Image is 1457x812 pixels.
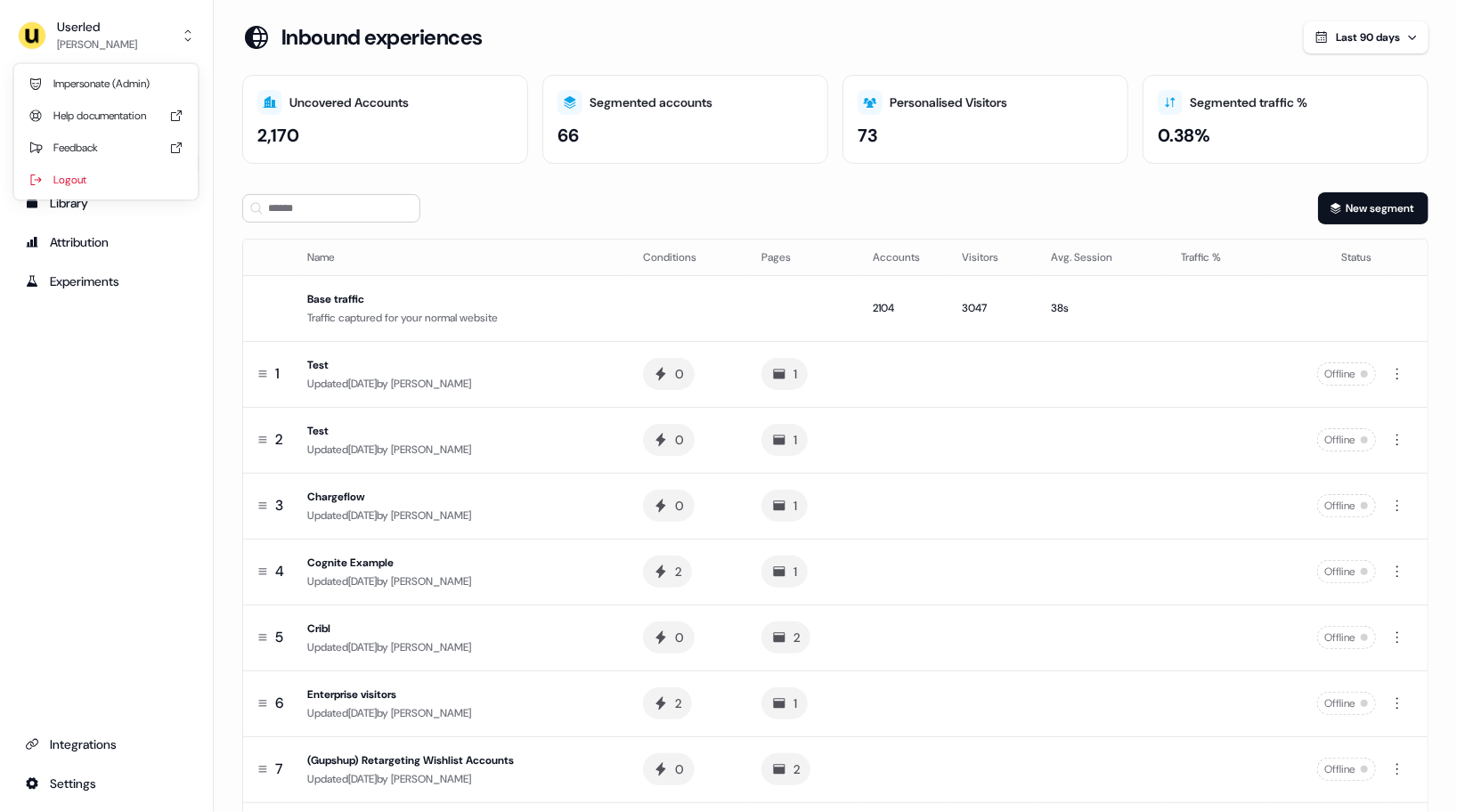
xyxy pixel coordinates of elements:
[14,14,199,57] button: Userled[PERSON_NAME]
[57,36,137,53] div: [PERSON_NAME]
[21,164,191,196] div: Logout
[21,132,191,164] div: Feedback
[57,18,137,36] div: Userled
[14,64,198,199] div: Userled[PERSON_NAME]
[21,100,191,132] div: Help documentation
[21,68,191,100] div: Impersonate (Admin)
